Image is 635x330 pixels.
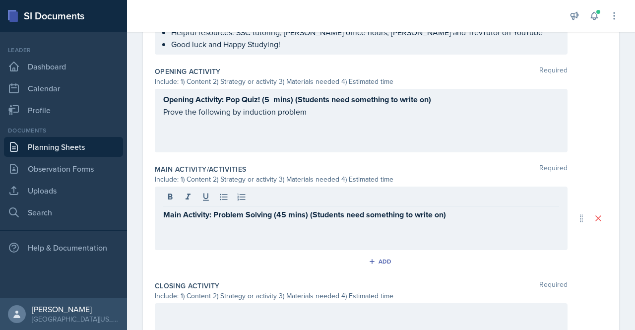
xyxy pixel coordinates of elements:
div: [PERSON_NAME] [32,304,119,314]
span: Required [539,66,568,76]
p: Helpful resources: SSC tutoring, [PERSON_NAME] office hours, [PERSON_NAME] and TrevTutor on YouTube [171,26,559,38]
div: Include: 1) Content 2) Strategy or activity 3) Materials needed 4) Estimated time [155,174,568,185]
div: Leader [4,46,123,55]
a: Planning Sheets [4,137,123,157]
a: Uploads [4,181,123,200]
span: Required [539,164,568,174]
a: Search [4,202,123,222]
strong: Main Activity: Problem Solving (45 mins) (Students need something to write on) [163,209,446,220]
a: Observation Forms [4,159,123,179]
div: Help & Documentation [4,238,123,258]
div: [GEOGRAPHIC_DATA][US_STATE] in [GEOGRAPHIC_DATA] [32,314,119,324]
a: Dashboard [4,57,123,76]
div: Add [371,258,392,265]
p: Prove the following by induction problem [163,106,559,118]
a: Calendar [4,78,123,98]
p: Good luck and Happy Studying! [171,38,559,50]
div: Include: 1) Content 2) Strategy or activity 3) Materials needed 4) Estimated time [155,291,568,301]
div: Include: 1) Content 2) Strategy or activity 3) Materials needed 4) Estimated time [155,76,568,87]
label: Opening Activity [155,66,221,76]
strong: Opening Activity: Pop Quiz! (5 mins) (Students need something to write on) [163,94,431,105]
div: Documents [4,126,123,135]
label: Closing Activity [155,281,220,291]
a: Profile [4,100,123,120]
button: Add [365,254,397,269]
span: Required [539,281,568,291]
label: Main Activity/Activities [155,164,246,174]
